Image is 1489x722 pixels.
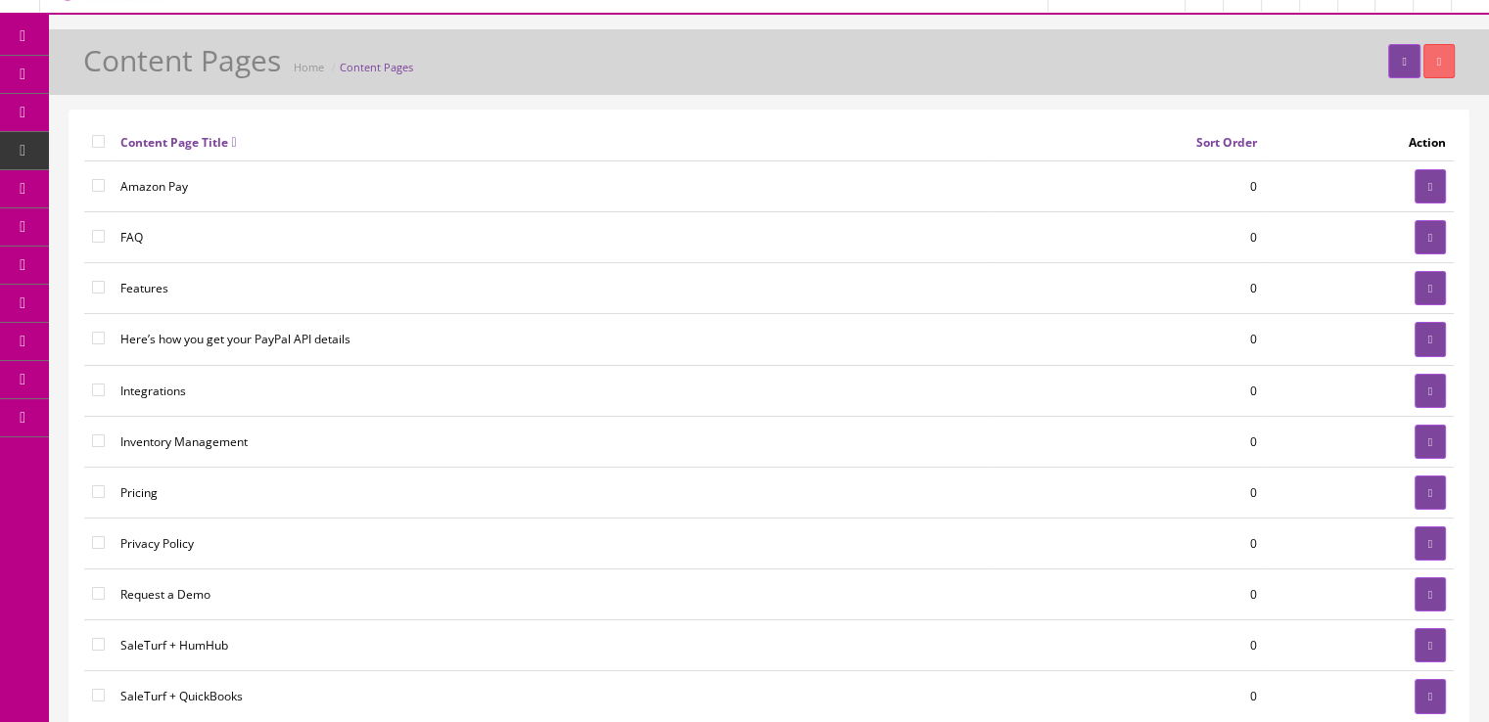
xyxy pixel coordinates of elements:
td: Inventory Management [113,416,992,467]
a: Content Page Title [120,134,237,151]
td: Request a Demo [113,569,992,620]
h1: Content Pages [83,44,281,76]
a: Content Pages [340,60,413,74]
td: 0 [992,569,1265,620]
td: Here’s how you get your PayPal API details [113,314,992,365]
td: Amazon Pay [113,161,992,212]
td: SaleTurf + HumHub [113,620,992,671]
td: FAQ [113,212,992,263]
td: 0 [992,365,1265,416]
td: 0 [992,671,1265,722]
td: Privacy Policy [113,518,992,568]
a: Home [294,60,324,74]
td: Action [1265,125,1454,161]
td: 0 [992,518,1265,568]
a: Sort Order [1196,134,1257,151]
td: 0 [992,416,1265,467]
td: 0 [992,467,1265,518]
td: 0 [992,263,1265,314]
td: Integrations [113,365,992,416]
td: Pricing [113,467,992,518]
td: 0 [992,620,1265,671]
td: Features [113,263,992,314]
td: 0 [992,314,1265,365]
td: SaleTurf + QuickBooks [113,671,992,722]
td: 0 [992,212,1265,263]
td: 0 [992,161,1265,212]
